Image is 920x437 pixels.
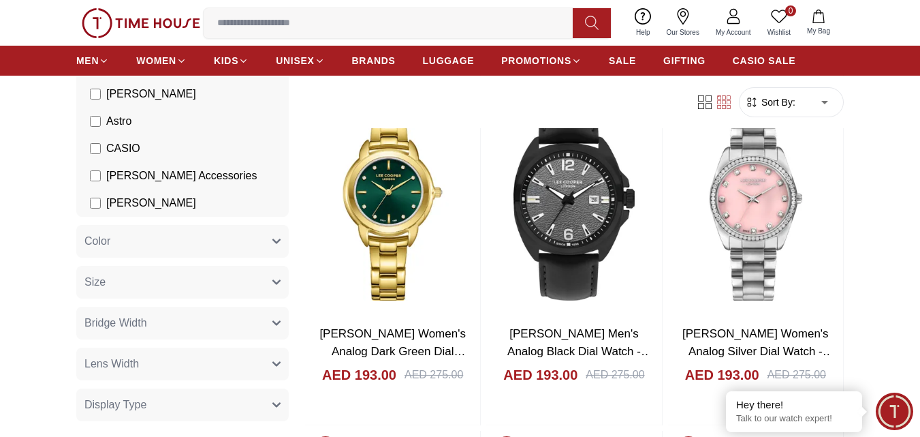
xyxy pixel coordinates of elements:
[76,225,289,258] button: Color
[586,367,644,383] div: AED 275.00
[501,48,582,73] a: PROMOTIONS
[501,54,571,67] span: PROMOTIONS
[661,27,705,37] span: Our Stores
[663,48,705,73] a: GIFTING
[503,365,577,385] h4: AED 193.00
[745,95,795,109] button: Sort By:
[76,307,289,340] button: Bridge Width
[668,82,843,314] img: LEE COOPER Women's Analog Silver Dial Watch - LC07478.220
[759,95,795,109] span: Sort By:
[423,48,475,73] a: LUGGAGE
[90,89,101,100] input: [PERSON_NAME]
[84,315,147,331] span: Bridge Width
[631,27,656,37] span: Help
[767,367,826,383] div: AED 275.00
[733,48,796,73] a: CASIO SALE
[762,27,796,37] span: Wishlist
[136,48,187,73] a: WOMEN
[84,274,106,290] span: Size
[276,54,314,67] span: UNISEX
[82,8,200,38] img: ...
[305,82,480,314] img: Lee Cooper Women's Analog Dark Green Dial Watch - LC08024.170
[76,48,109,73] a: MEN
[84,397,146,413] span: Display Type
[682,327,834,375] a: [PERSON_NAME] Women's Analog Silver Dial Watch - LC07478.220
[276,48,324,73] a: UNISEX
[76,54,99,67] span: MEN
[759,5,799,40] a: 0Wishlist
[106,86,196,102] span: [PERSON_NAME]
[90,143,101,154] input: CASIO
[663,54,705,67] span: GIFTING
[214,48,249,73] a: KIDS
[90,170,101,181] input: [PERSON_NAME] Accessories
[106,113,131,130] span: Astro
[423,54,475,67] span: LUGGAGE
[802,26,836,36] span: My Bag
[352,54,396,67] span: BRANDS
[214,54,238,67] span: KIDS
[710,27,757,37] span: My Account
[76,348,289,380] button: Lens Width
[736,413,852,425] p: Talk to our watch expert!
[352,48,396,73] a: BRANDS
[90,198,101,209] input: [PERSON_NAME]
[628,5,659,40] a: Help
[136,54,176,67] span: WOMEN
[76,266,289,299] button: Size
[876,393,913,430] div: Chat Widget
[609,48,636,73] a: SALE
[106,168,257,184] span: [PERSON_NAME] Accessories
[486,82,661,314] img: Lee Cooper Men's Analog Black Dial Watch - LC07858.651
[405,367,463,383] div: AED 275.00
[609,54,636,67] span: SALE
[799,7,838,39] button: My Bag
[659,5,708,40] a: Our Stores
[507,327,652,375] a: [PERSON_NAME] Men's Analog Black Dial Watch - LC07858.651
[84,356,139,372] span: Lens Width
[106,195,196,211] span: [PERSON_NAME]
[736,398,852,412] div: Hey there!
[106,140,140,157] span: CASIO
[90,116,101,127] input: Astro
[76,389,289,421] button: Display Type
[733,54,796,67] span: CASIO SALE
[685,365,759,385] h4: AED 193.00
[319,327,466,375] a: [PERSON_NAME] Women's Analog Dark Green Dial Watch - LC08024.170
[84,233,110,250] span: Color
[785,5,796,16] span: 0
[322,365,396,385] h4: AED 193.00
